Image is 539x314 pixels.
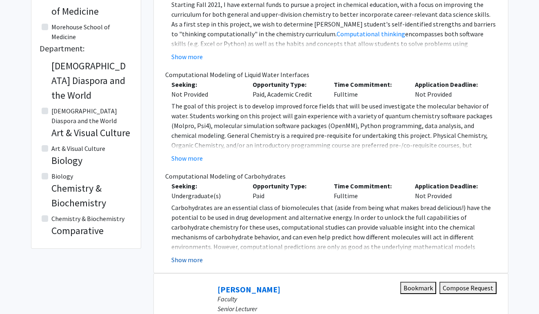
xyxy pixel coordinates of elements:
button: Show more [171,255,203,265]
p: Time Commitment: [334,80,403,89]
a: [PERSON_NAME] [217,284,280,294]
button: Show more [171,52,203,62]
label: Art & Visual Culture [51,144,105,153]
legend: [DEMOGRAPHIC_DATA] Diaspora and the World [51,59,131,103]
a: Computational thinking [337,30,405,38]
label: Biology [51,171,73,181]
button: Compose Request to Christopher Oakley [439,282,497,294]
h2: Department: [40,44,133,53]
legend: Art & Visual Culture [51,126,131,140]
legend: Chemistry & Biochemistry [51,181,131,210]
span: Computational Modeling of Carbohydrates [165,171,497,181]
div: Fulltime [328,181,409,201]
label: Morehouse School of Medicine [51,22,131,42]
p: The goal of this project is to develop improved force fields that will be used investigate the mo... [171,101,497,170]
p: Application Deadline: [415,80,484,89]
div: Not Provided [409,181,490,201]
p: Opportunity Type: [253,80,322,89]
p: Seeking: [171,181,240,191]
label: Chemistry & Biochemistry [51,214,124,223]
legend: Comparative Womens Studies [51,223,131,253]
p: Application Deadline: [415,181,484,191]
p: Time Commitment: [334,181,403,191]
label: [DEMOGRAPHIC_DATA] Diaspora and the World [51,106,131,126]
p: Carbohydrates are an essential class of biomolecules that (aside from being what makes bread deli... [171,203,497,271]
p: Senior Lecturer [217,304,497,314]
button: Show more [171,153,203,163]
div: Paid, Academic Credit [246,80,328,99]
legend: Biology [51,153,131,168]
p: Seeking: [171,80,240,89]
span: Computational Modeling of Liquid Water Interfaces [165,70,497,80]
div: Paid [246,181,328,201]
p: Opportunity Type: [253,181,322,191]
div: Fulltime [328,80,409,99]
p: Faculty [217,294,497,304]
div: Undergraduate(s) [171,191,240,201]
div: Not Provided [409,80,490,99]
button: Add Christopher Oakley to Bookmarks [400,282,436,294]
div: Not Provided [171,89,240,99]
